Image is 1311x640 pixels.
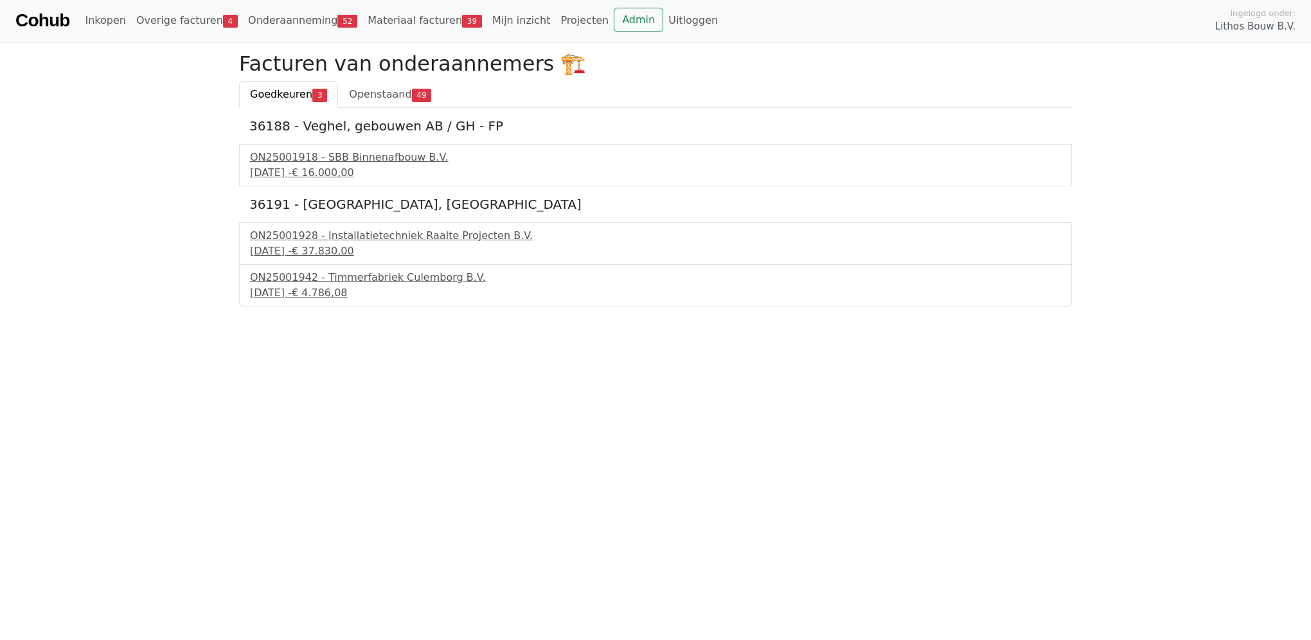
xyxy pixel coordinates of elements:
[250,165,1061,181] div: [DATE] -
[243,8,362,33] a: Onderaanneming52
[250,88,312,100] span: Goedkeuren
[250,150,1061,181] a: ON25001918 - SBB Binnenafbouw B.V.[DATE] -€ 16.000,00
[250,228,1061,259] a: ON25001928 - Installatietechniek Raalte Projecten B.V.[DATE] -€ 37.830,00
[362,8,487,33] a: Materiaal facturen39
[249,118,1062,134] h5: 36188 - Veghel, gebouwen AB / GH - FP
[555,8,614,33] a: Projecten
[239,51,1072,76] h2: Facturen van onderaannemers 🏗️
[337,15,357,28] span: 52
[663,8,723,33] a: Uitloggen
[223,15,238,28] span: 4
[239,81,338,108] a: Goedkeuren3
[349,88,411,100] span: Openstaand
[338,81,442,108] a: Openstaand49
[292,287,348,299] span: € 4.786,08
[250,228,1061,244] div: ON25001928 - Installatietechniek Raalte Projecten B.V.
[131,8,243,33] a: Overige facturen4
[250,285,1061,301] div: [DATE] -
[250,270,1061,301] a: ON25001942 - Timmerfabriek Culemborg B.V.[DATE] -€ 4.786,08
[292,245,354,257] span: € 37.830,00
[312,89,327,102] span: 3
[15,5,69,36] a: Cohub
[250,150,1061,165] div: ON25001918 - SBB Binnenafbouw B.V.
[1230,7,1296,19] span: Ingelogd onder:
[614,8,663,32] a: Admin
[292,166,354,179] span: € 16.000,00
[462,15,482,28] span: 39
[1215,19,1296,34] span: Lithos Bouw B.V.
[249,197,1062,212] h5: 36191 - [GEOGRAPHIC_DATA], [GEOGRAPHIC_DATA]
[80,8,130,33] a: Inkopen
[412,89,432,102] span: 49
[487,8,556,33] a: Mijn inzicht
[250,244,1061,259] div: [DATE] -
[250,270,1061,285] div: ON25001942 - Timmerfabriek Culemborg B.V.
